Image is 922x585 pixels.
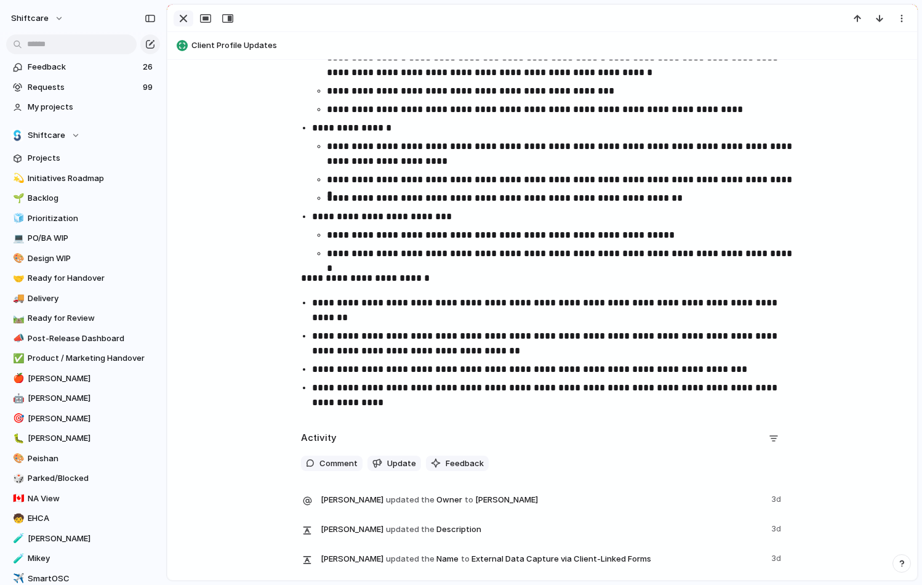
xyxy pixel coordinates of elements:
[28,192,156,204] span: Backlog
[319,458,358,470] span: Comment
[13,232,22,246] div: 💻
[13,472,22,486] div: 🎲
[11,333,23,345] button: 📣
[28,61,139,73] span: Feedback
[28,472,156,485] span: Parked/Blocked
[13,392,22,406] div: 🤖
[13,312,22,326] div: 🛤️
[13,272,22,286] div: 🤝
[11,373,23,385] button: 🍎
[6,309,160,328] a: 🛤️Ready for Review
[446,458,484,470] span: Feedback
[13,352,22,366] div: ✅
[6,349,160,368] a: ✅Product / Marketing Handover
[6,450,160,468] div: 🎨Peishan
[6,490,160,508] a: 🇨🇦NA View
[28,512,156,525] span: EHCA
[386,553,435,565] span: updated the
[465,494,473,506] span: to
[28,373,156,385] span: [PERSON_NAME]
[6,269,160,288] a: 🤝Ready for Handover
[28,552,156,565] span: Mikey
[28,152,156,164] span: Projects
[143,61,155,73] span: 26
[387,458,416,470] span: Update
[28,232,156,244] span: PO/BA WIP
[28,333,156,345] span: Post-Release Dashboard
[6,549,160,568] a: 🧪Mikey
[13,432,22,446] div: 🐛
[386,523,435,536] span: updated the
[28,129,65,142] span: Shiftcare
[11,533,23,545] button: 🧪
[28,272,156,284] span: Ready for Handover
[11,413,23,425] button: 🎯
[6,530,160,548] a: 🧪[PERSON_NAME]
[426,456,489,472] button: Feedback
[6,126,160,145] button: Shiftcare
[6,469,160,488] a: 🎲Parked/Blocked
[11,472,23,485] button: 🎲
[28,493,156,505] span: NA View
[771,550,784,565] span: 3d
[321,523,383,536] span: [PERSON_NAME]
[11,512,23,525] button: 🧒
[13,512,22,526] div: 🧒
[11,432,23,445] button: 🐛
[6,209,160,228] a: 🧊Prioritization
[6,249,160,268] div: 🎨Design WIP
[6,329,160,348] div: 📣Post-Release Dashboard
[13,491,22,506] div: 🇨🇦
[11,272,23,284] button: 🤝
[28,573,156,585] span: SmartOSC
[6,78,160,97] a: Requests99
[771,491,784,506] span: 3d
[13,291,22,305] div: 🚚
[11,292,23,305] button: 🚚
[13,451,22,466] div: 🎨
[28,392,156,405] span: [PERSON_NAME]
[191,39,912,52] span: Client Profile Updates
[11,252,23,265] button: 🎨
[6,389,160,408] a: 🤖[PERSON_NAME]
[28,292,156,305] span: Delivery
[6,169,160,188] div: 💫Initiatives Roadmap
[11,552,23,565] button: 🧪
[13,531,22,546] div: 🧪
[28,101,156,113] span: My projects
[13,192,22,206] div: 🌱
[386,494,435,506] span: updated the
[6,289,160,308] a: 🚚Delivery
[321,553,383,565] span: [PERSON_NAME]
[11,172,23,185] button: 💫
[6,98,160,116] a: My projects
[28,81,139,94] span: Requests
[6,509,160,528] div: 🧒EHCA
[301,431,337,445] h2: Activity
[11,453,23,465] button: 🎨
[11,12,49,25] span: shiftcare
[11,573,23,585] button: ✈️
[11,312,23,325] button: 🛤️
[28,533,156,545] span: [PERSON_NAME]
[28,172,156,185] span: Initiatives Roadmap
[367,456,421,472] button: Update
[6,229,160,248] a: 💻PO/BA WIP
[28,212,156,225] span: Prioritization
[6,149,160,167] a: Projects
[28,432,156,445] span: [PERSON_NAME]
[301,456,363,472] button: Comment
[28,453,156,465] span: Peishan
[6,429,160,448] a: 🐛[PERSON_NAME]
